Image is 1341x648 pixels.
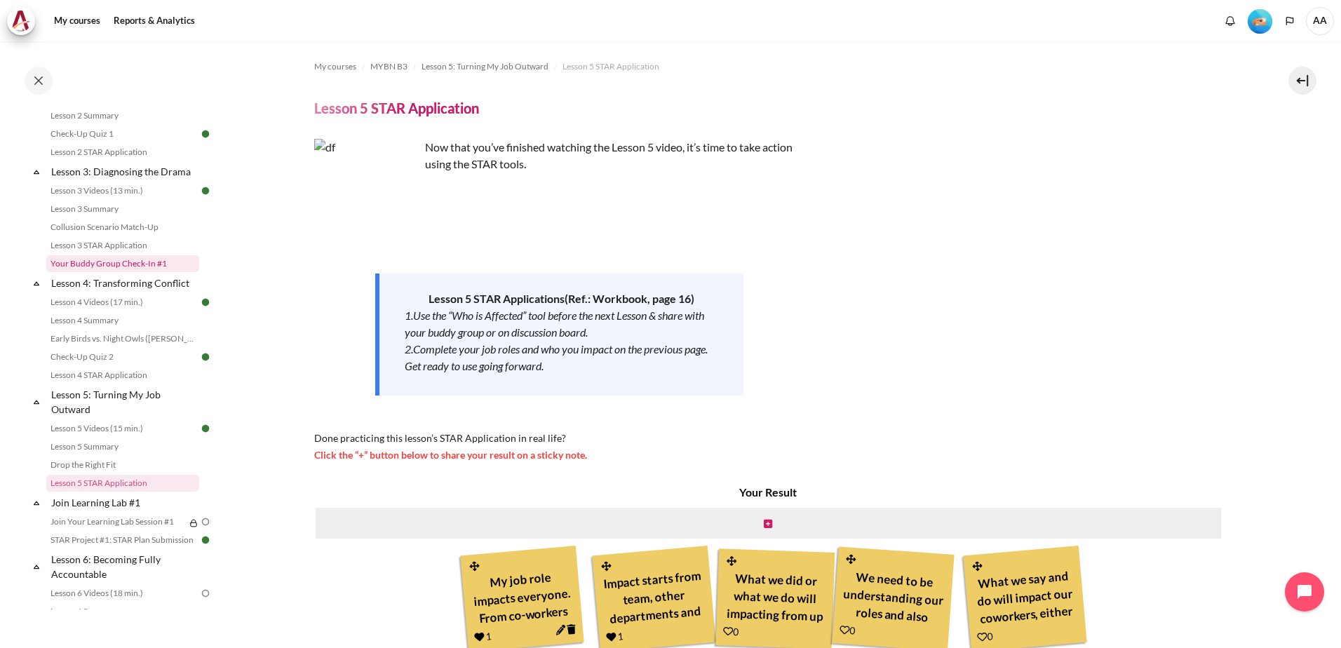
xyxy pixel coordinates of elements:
[567,624,576,635] i: Delete this note
[199,587,212,600] img: To do
[555,625,565,635] i: Edit this note
[29,496,43,510] span: Collapse
[46,585,199,602] a: Lesson 6 Videos (18 min.)
[314,60,356,73] span: My courses
[46,312,199,329] a: Lesson 4 Summary
[29,165,43,179] span: Collapse
[199,515,212,528] img: To do
[314,449,587,461] span: Click the “+” button below to share your result on a sticky note.
[422,58,548,75] a: Lesson 5: Turning My Job Outward
[199,534,212,546] img: Done
[199,296,212,309] img: Done
[314,58,356,75] a: My courses
[46,126,199,142] a: Check-Up Quiz 1
[723,565,827,627] div: What we did or what we do will impacting from up to down level
[46,144,199,161] a: Lesson 2 STAR Application
[46,330,199,347] a: Early Birds vs. Night Owls ([PERSON_NAME]'s Story)
[840,564,945,629] div: We need to be understanding our roles and also people surrounding us need. Think it as a whole/ Team
[199,128,212,140] img: Done
[49,7,105,35] a: My courses
[422,60,548,73] span: Lesson 5: Turning My Job Outward
[46,201,199,217] a: Lesson 3 Summary
[473,628,492,644] div: 1
[723,626,733,636] i: Add a Like
[474,632,485,642] i: Remove your Like
[370,58,407,75] a: MYBN B3
[565,292,694,305] strong: ( )
[429,292,565,305] strong: Lesson 5 STAR Applications
[606,632,616,642] i: Remove your Like
[46,475,199,492] a: Lesson 5 STAR Application
[7,7,42,35] a: Architeck Architeck
[46,603,199,620] a: Lesson 6 Summary
[568,292,691,305] span: Ref.: Workbook, page 16
[723,623,739,639] div: 0
[605,628,624,644] div: 1
[46,532,199,548] a: STAR Project #1: STAR Plan Submission
[764,519,772,529] i: Create new note in this column
[46,294,199,311] a: Lesson 4 Videos (17 min.)
[49,550,199,583] a: Lesson 6: Becoming Fully Accountable
[971,561,984,572] i: Drag and drop this note
[46,182,199,199] a: Lesson 3 Videos (13 min.)
[46,255,199,272] a: Your Buddy Group Check-In #1
[840,622,856,637] div: 0
[600,563,707,630] div: Impact starts from team, other departments and as well customer and clients.
[1220,11,1241,32] div: Show notification window with no new notifications
[109,7,200,35] a: Reports & Analytics
[314,484,1223,501] h4: Your Result
[562,58,659,75] a: Lesson 5 STAR Application
[46,420,199,437] a: Lesson 5 Videos (15 min.)
[199,422,212,435] img: Done
[29,395,43,409] span: Collapse
[844,554,857,565] i: Drag and drop this note
[314,55,1241,78] nav: Navigation bar
[1306,7,1334,35] span: AA
[46,237,199,254] a: Lesson 3 STAR Application
[314,139,419,244] img: df
[1248,9,1272,34] img: Level #2
[46,513,185,530] a: Join Your Learning Lab Session #1
[46,349,199,365] a: Check-Up Quiz 2
[562,60,659,73] span: Lesson 5 STAR Application
[199,184,212,197] img: Done
[1248,8,1272,34] div: Level #2
[46,367,199,384] a: Lesson 4 STAR Application
[405,307,718,341] div: 1.Use the “Who is Affected” tool before the next Lesson & share with your buddy group or on discu...
[725,556,738,567] i: Drag and drop this note
[314,432,566,444] span: Done practicing this lesson’s STAR Application in real life?
[405,341,718,374] div: 2.Complete your job roles and who you impact on the previous page. Get ready to use going forward.
[46,457,199,473] a: Drop the Right Fit
[29,276,43,290] span: Collapse
[370,60,407,73] span: MYBN B3
[49,274,199,292] a: Lesson 4: Transforming Conflict
[49,493,199,512] a: Join Learning Lab #1
[49,162,199,181] a: Lesson 3: Diagnosing the Drama
[976,628,993,644] div: 0
[1242,8,1278,34] a: Level #2
[46,107,199,124] a: Lesson 2 Summary
[1279,11,1300,32] button: Languages
[469,563,575,630] div: My job role impacts everyone. From co-workers to dispatchers to customers to clients.
[425,140,793,170] span: Now that you’ve finished watching the Lesson 5 video, it’s time to take action using the STAR tools.
[49,385,199,419] a: Lesson 5: Turning My Job Outward
[468,561,481,572] i: Drag and drop this note
[46,438,199,455] a: Lesson 5 Summary
[600,561,613,572] i: Drag and drop this note
[314,99,479,117] h4: Lesson 5 STAR Application
[971,563,1078,630] div: What we say and do will impact our coworkers, either positively or negatively.
[11,11,31,32] img: Architeck
[1306,7,1334,35] a: User menu
[199,351,212,363] img: Done
[46,219,199,236] a: Collusion Scenario Match-Up
[29,560,43,574] span: Collapse
[840,625,850,635] i: Add a Like
[977,632,988,642] i: Add a Like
